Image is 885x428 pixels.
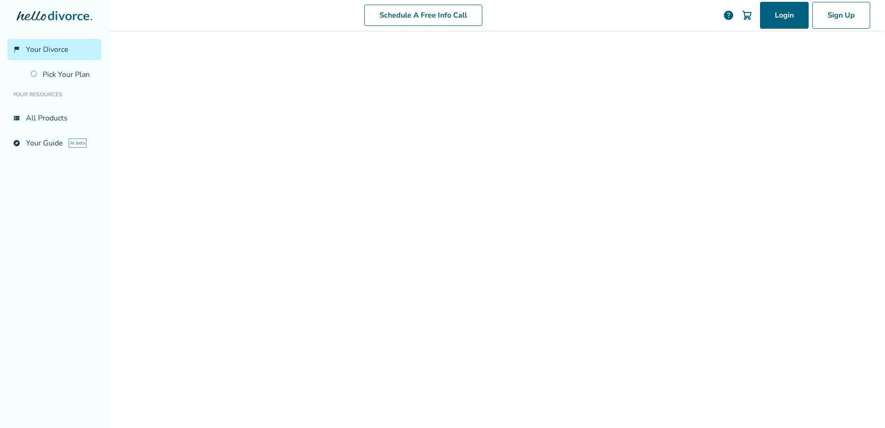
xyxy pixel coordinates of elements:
a: Login [760,2,809,29]
li: Your Resources [7,85,101,104]
span: AI beta [69,138,87,148]
a: Sign Up [812,2,870,29]
a: view_listAll Products [7,107,101,129]
span: view_list [13,114,20,122]
a: flag_2Your Divorce [7,39,101,60]
span: flag_2 [13,46,20,53]
a: help [723,10,734,21]
a: Schedule A Free Info Call [364,5,482,26]
span: Your Divorce [26,44,69,55]
img: Cart [742,10,753,21]
span: explore [13,139,20,147]
a: Pick Your Plan [25,64,101,85]
a: exploreYour GuideAI beta [7,132,101,154]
